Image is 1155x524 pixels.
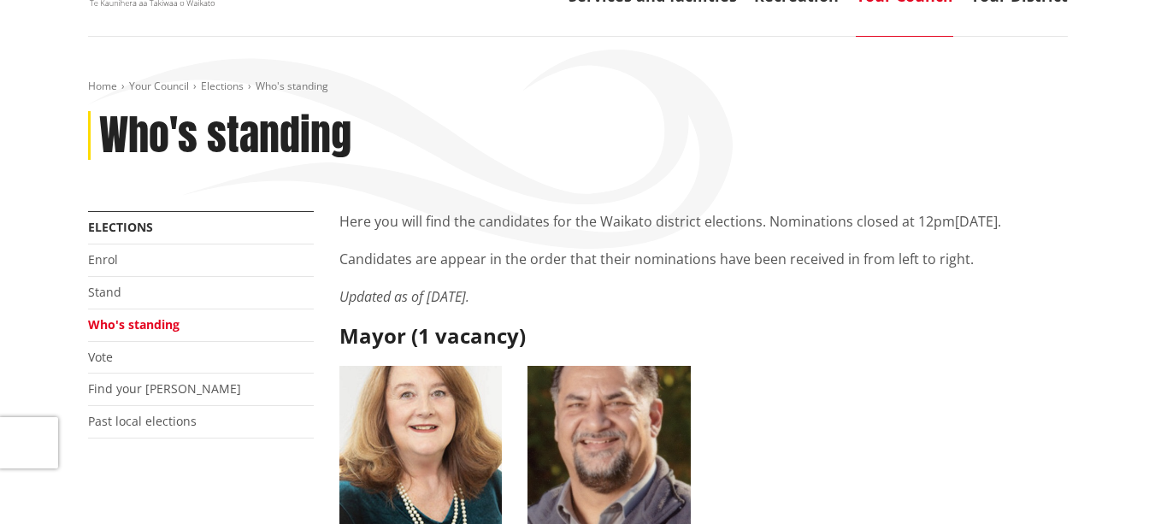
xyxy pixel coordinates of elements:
iframe: Messenger Launcher [1076,452,1138,514]
span: Who's standing [256,79,328,93]
strong: Mayor (1 vacancy) [339,321,526,350]
a: Elections [201,79,244,93]
p: Here you will find the candidates for the Waikato district elections. Nominations closed at 12pm[... [339,211,1068,232]
a: Your Council [129,79,189,93]
a: Past local elections [88,413,197,429]
nav: breadcrumb [88,79,1068,94]
em: Updated as of [DATE]. [339,287,469,306]
a: Home [88,79,117,93]
a: Enrol [88,251,118,268]
a: Who's standing [88,316,180,333]
a: Stand [88,284,121,300]
a: Vote [88,349,113,365]
a: Elections [88,219,153,235]
h1: Who's standing [99,111,351,161]
a: Find your [PERSON_NAME] [88,380,241,397]
p: Candidates are appear in the order that their nominations have been received in from left to right. [339,249,1068,269]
